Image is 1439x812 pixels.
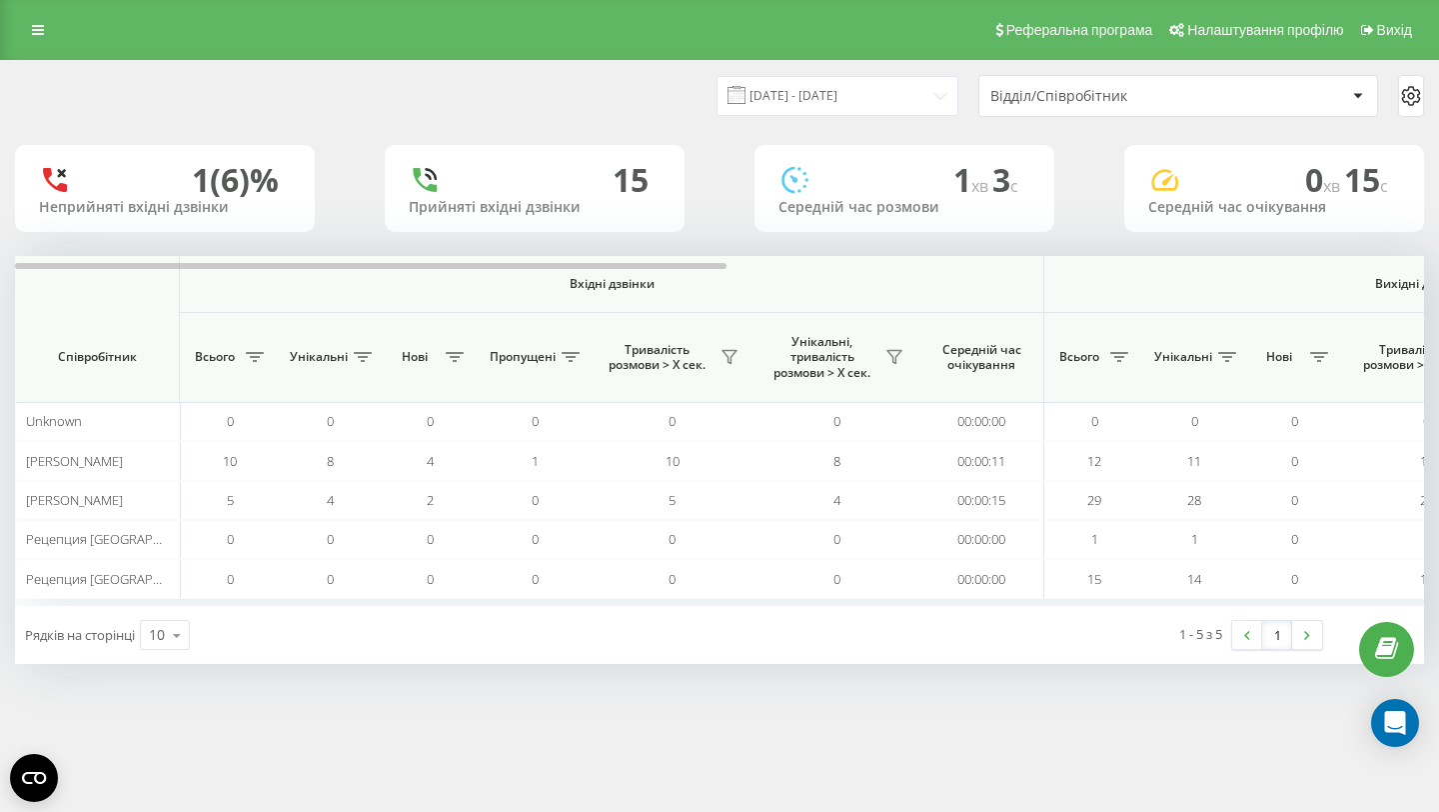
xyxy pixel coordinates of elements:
span: 0 [327,412,334,430]
span: 15 [1344,158,1388,201]
td: 00:00:00 [919,520,1044,559]
span: Унікальні [1154,349,1212,365]
span: Вхідні дзвінки [232,276,991,292]
span: Нові [1254,349,1304,365]
span: 0 [427,412,434,430]
div: 15 [613,161,649,199]
span: 0 [833,530,840,548]
div: Неприйняті вхідні дзвінки [39,199,291,216]
span: Всього [1054,349,1104,365]
span: Співробітник [32,349,162,365]
span: Налаштування профілю [1187,22,1343,38]
button: Open CMP widget [10,754,58,802]
span: 0 [532,530,539,548]
span: 0 [1305,158,1344,201]
span: 0 [532,491,539,509]
span: 11 [1187,452,1201,470]
span: Рецепция [GEOGRAPHIC_DATA] [26,530,214,548]
span: 29 [1420,491,1434,509]
span: 10 [223,452,237,470]
span: 0 [227,570,234,588]
span: Пропущені [490,349,556,365]
td: 00:00:15 [919,481,1044,520]
span: 0 [427,530,434,548]
a: 1 [1262,621,1292,649]
div: Open Intercom Messenger [1371,699,1419,747]
span: 29 [1087,491,1101,509]
div: Відділ/Співробітник [990,88,1229,105]
span: 0 [669,530,676,548]
span: 12 [1087,452,1101,470]
span: 4 [833,491,840,509]
span: 0 [1291,570,1298,588]
span: Тривалість розмови > Х сек. [600,342,715,373]
span: 3 [992,158,1018,201]
td: 00:00:11 [919,441,1044,480]
span: Всього [190,349,240,365]
span: 15 [1420,570,1434,588]
span: Реферальна програма [1006,22,1153,38]
span: 4 [327,491,334,509]
span: c [1010,175,1018,197]
span: 0 [1291,491,1298,509]
span: 8 [327,452,334,470]
span: 0 [833,570,840,588]
td: 00:00:00 [919,559,1044,598]
span: Унікальні [290,349,348,365]
span: 0 [532,570,539,588]
span: 0 [427,570,434,588]
td: 00:00:00 [919,402,1044,441]
span: 1 [532,452,539,470]
span: 4 [427,452,434,470]
span: 5 [669,491,676,509]
span: [PERSON_NAME] [26,491,123,509]
div: Середній час розмови [778,199,1030,216]
span: 1 [953,158,992,201]
span: Унікальні, тривалість розмови > Х сек. [764,334,879,381]
span: [PERSON_NAME] [26,452,123,470]
span: 2 [427,491,434,509]
span: 8 [833,452,840,470]
span: 0 [1291,412,1298,430]
div: 1 - 5 з 5 [1179,624,1222,644]
span: 0 [1423,412,1430,430]
span: Рецепция [GEOGRAPHIC_DATA] [26,570,214,588]
span: 0 [669,412,676,430]
span: 0 [327,570,334,588]
div: 10 [149,625,165,645]
span: 0 [1291,530,1298,548]
span: c [1380,175,1388,197]
div: 1 (6)% [192,161,279,199]
span: 0 [227,530,234,548]
span: 14 [1187,570,1201,588]
span: 12 [1420,452,1434,470]
span: хв [971,175,992,197]
div: Прийняті вхідні дзвінки [409,199,661,216]
span: 5 [227,491,234,509]
span: 0 [1291,452,1298,470]
span: 0 [669,570,676,588]
div: Середній час очікування [1148,199,1400,216]
span: 1 [1091,530,1098,548]
span: 0 [1091,412,1098,430]
span: 28 [1187,491,1201,509]
span: 0 [1191,412,1198,430]
span: Unknown [26,412,82,430]
span: 0 [532,412,539,430]
span: 1 [1423,530,1430,548]
span: Нові [390,349,440,365]
span: 0 [327,530,334,548]
span: Рядків на сторінці [25,626,135,644]
span: Вихід [1377,22,1412,38]
span: Середній час очікування [934,342,1028,373]
span: хв [1323,175,1344,197]
span: 1 [1191,530,1198,548]
span: 15 [1087,570,1101,588]
span: 0 [833,412,840,430]
span: 0 [227,412,234,430]
span: 10 [666,452,680,470]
